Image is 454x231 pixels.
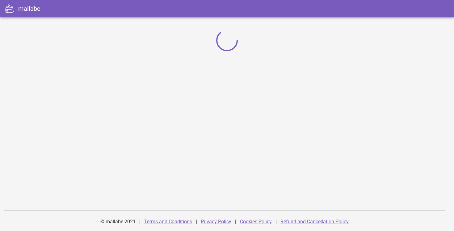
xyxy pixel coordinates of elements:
div: | [235,214,236,229]
div: mallabe [18,4,40,13]
div: | [275,214,277,229]
div: | [196,214,197,229]
div: | [139,214,141,229]
a: Refund and Cancellation Policy [280,219,349,225]
a: Cookies Policy [240,219,272,225]
a: Terms and Conditions [144,219,192,225]
div: © mallabe 2021 [97,214,139,229]
a: Privacy Policy [201,219,231,225]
